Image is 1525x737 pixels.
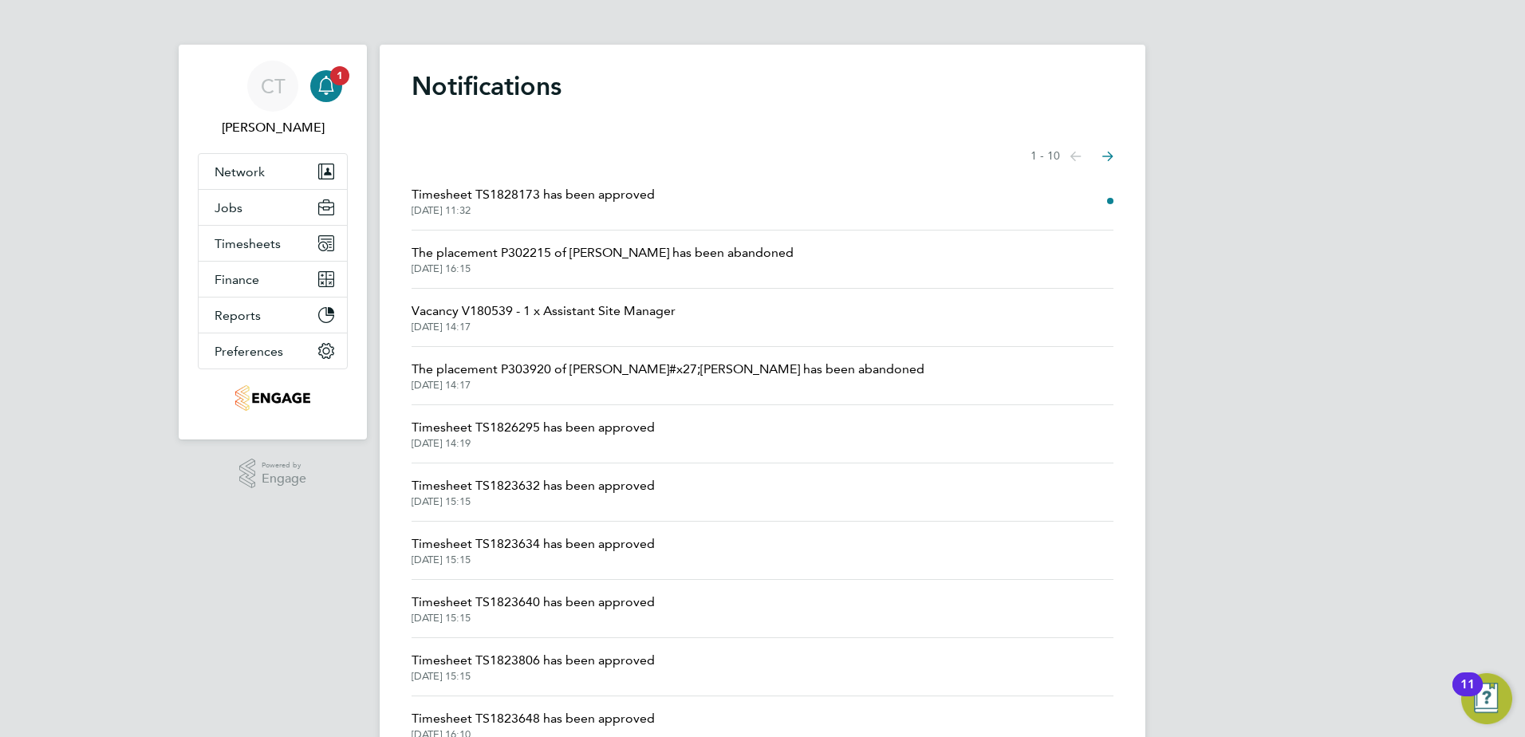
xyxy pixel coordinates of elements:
span: [DATE] 15:15 [412,554,655,566]
span: The placement P302215 of [PERSON_NAME] has been abandoned [412,243,794,262]
span: Timesheet TS1828173 has been approved [412,185,655,204]
a: Timesheet TS1826295 has been approved[DATE] 14:19 [412,418,655,450]
span: [DATE] 15:15 [412,612,655,625]
button: Jobs [199,190,347,225]
span: Powered by [262,459,306,472]
span: Timesheet TS1823634 has been approved [412,534,655,554]
span: Jobs [215,200,242,215]
a: Timesheet TS1823806 has been approved[DATE] 15:15 [412,651,655,683]
button: Timesheets [199,226,347,261]
span: [DATE] 16:15 [412,262,794,275]
a: Vacancy V180539 - 1 x Assistant Site Manager[DATE] 14:17 [412,301,676,333]
h1: Notifications [412,70,1113,102]
a: CT[PERSON_NAME] [198,61,348,137]
span: 1 [330,66,349,85]
span: Timesheet TS1823632 has been approved [412,476,655,495]
div: 11 [1460,684,1475,705]
span: [DATE] 14:17 [412,379,924,392]
a: Go to home page [198,385,348,411]
span: Engage [262,472,306,486]
span: Vacancy V180539 - 1 x Assistant Site Manager [412,301,676,321]
span: Timesheets [215,236,281,251]
span: CT [261,76,286,97]
span: [DATE] 15:15 [412,495,655,508]
span: Timesheet TS1823648 has been approved [412,709,655,728]
button: Finance [199,262,347,297]
a: The placement P302215 of [PERSON_NAME] has been abandoned[DATE] 16:15 [412,243,794,275]
nav: Select page of notifications list [1030,140,1113,172]
a: Powered byEngage [239,459,307,489]
a: Timesheet TS1823632 has been approved[DATE] 15:15 [412,476,655,508]
a: Timesheet TS1823634 has been approved[DATE] 15:15 [412,534,655,566]
span: Timesheet TS1826295 has been approved [412,418,655,437]
a: The placement P303920 of [PERSON_NAME]#x27;[PERSON_NAME] has been abandoned[DATE] 14:17 [412,360,924,392]
button: Open Resource Center, 11 new notifications [1461,673,1512,724]
a: Timesheet TS1823640 has been approved[DATE] 15:15 [412,593,655,625]
span: Network [215,164,265,179]
button: Reports [199,298,347,333]
span: [DATE] 15:15 [412,670,655,683]
span: [DATE] 14:19 [412,437,655,450]
span: Reports [215,308,261,323]
span: Finance [215,272,259,287]
button: Network [199,154,347,189]
span: [DATE] 11:32 [412,204,655,217]
button: Preferences [199,333,347,368]
img: thornbaker-logo-retina.png [235,385,309,411]
a: Timesheet TS1828173 has been approved[DATE] 11:32 [412,185,655,217]
span: 1 - 10 [1030,148,1060,164]
span: [DATE] 14:17 [412,321,676,333]
nav: Main navigation [179,45,367,439]
span: Timesheet TS1823806 has been approved [412,651,655,670]
span: Timesheet TS1823640 has been approved [412,593,655,612]
a: 1 [310,61,342,112]
span: The placement P303920 of [PERSON_NAME]#x27;[PERSON_NAME] has been abandoned [412,360,924,379]
span: Chloe Taquin [198,118,348,137]
span: Preferences [215,344,283,359]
